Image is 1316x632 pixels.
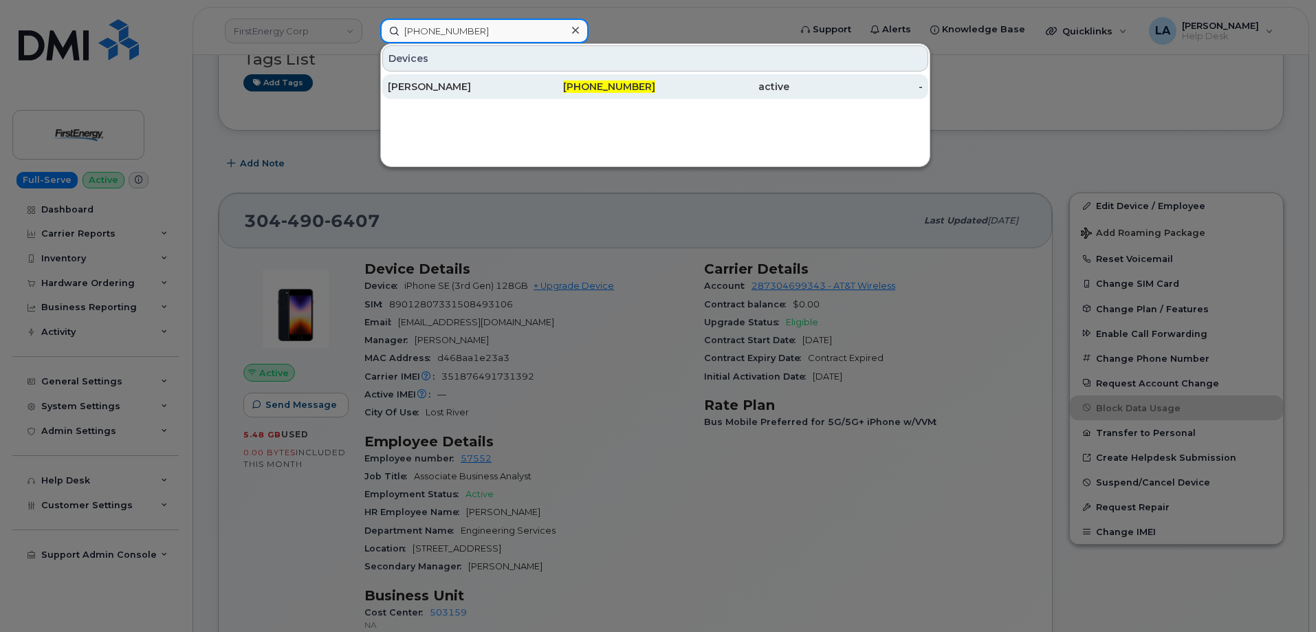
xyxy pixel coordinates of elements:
div: - [789,80,923,94]
input: Find something... [380,19,589,43]
div: active [655,80,789,94]
iframe: Messenger Launcher [1256,572,1306,622]
div: [PERSON_NAME] [388,80,522,94]
span: [PHONE_NUMBER] [563,80,655,93]
div: Devices [382,45,928,72]
a: [PERSON_NAME][PHONE_NUMBER]active- [382,74,928,99]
